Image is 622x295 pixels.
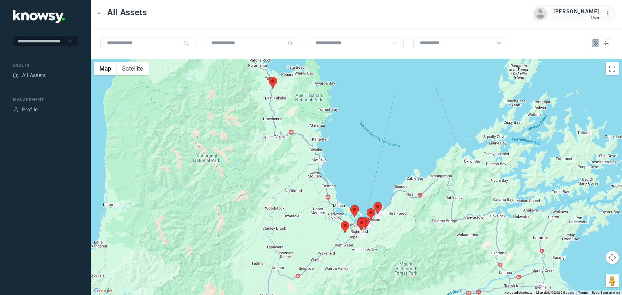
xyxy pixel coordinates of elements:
[604,40,609,46] div: List
[92,287,114,295] a: Open this area in Google Maps (opens a new window)
[606,10,614,17] div: :
[13,72,46,79] a: AssetsAll Assets
[13,97,78,103] div: Management
[578,291,588,294] a: Terms (opens in new tab)
[606,11,613,16] tspan: ...
[504,290,532,295] button: Keyboard shortcuts
[606,10,614,18] div: :
[606,274,619,287] button: Drag Pegman onto the map to open Street View
[22,72,46,79] div: All Assets
[593,40,599,46] div: Map
[534,7,547,20] img: avatar.png
[13,73,19,78] div: Assets
[13,107,19,113] div: Profile
[288,40,293,46] div: Search
[183,40,189,46] div: Search
[13,106,38,114] a: ProfileProfile
[13,10,65,23] img: Application Logo
[606,62,619,75] button: Toggle fullscreen view
[98,10,102,15] div: Toggle Menu
[117,62,149,75] button: Show satellite imagery
[606,251,619,264] button: Map camera controls
[92,287,114,295] img: Google
[553,16,599,20] div: User
[13,62,78,68] div: Assets
[592,291,620,294] a: Report a map error
[553,8,599,16] div: [PERSON_NAME]
[536,291,574,294] span: Map data ©2025 Google
[107,6,147,18] span: All Assets
[94,62,117,75] button: Show street map
[22,106,38,114] div: Profile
